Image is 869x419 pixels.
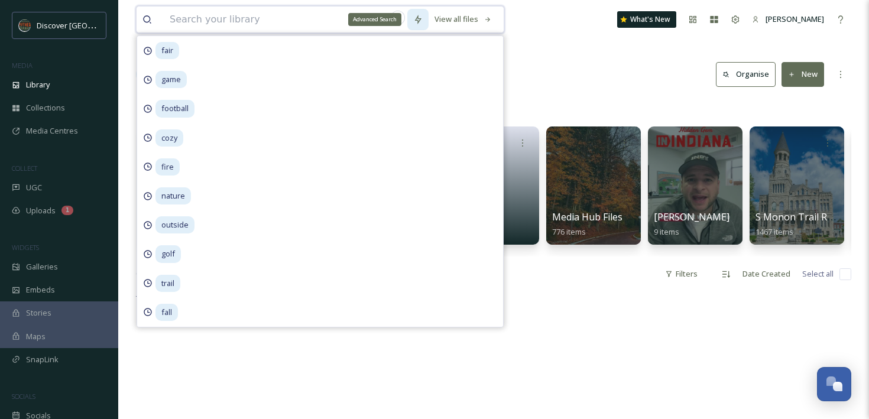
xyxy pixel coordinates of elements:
[26,284,55,295] span: Embeds
[802,268,834,280] span: Select all
[19,20,31,31] img: SIN-logo.svg
[155,71,187,88] span: game
[12,243,39,252] span: WIDGETS
[617,11,676,28] a: What's New
[755,226,793,237] span: 1467 items
[755,210,851,223] span: S Monon Trail Radius
[12,392,35,401] span: SOCIALS
[429,8,498,31] a: View all files
[552,226,586,237] span: 776 items
[61,206,73,215] div: 1
[155,42,179,59] span: fair
[766,14,824,24] span: [PERSON_NAME]
[155,100,194,117] span: football
[782,62,824,86] button: New
[755,212,851,237] a: S Monon Trail Radius1467 items
[155,275,180,292] span: trail
[348,13,401,26] div: Advanced Search
[155,245,181,262] span: golf
[12,164,37,173] span: COLLECT
[737,262,796,285] div: Date Created
[716,62,782,86] a: Organise
[26,261,58,272] span: Galleries
[37,20,184,31] span: Discover [GEOGRAPHIC_DATA][US_STATE]
[654,226,679,237] span: 9 items
[26,331,46,342] span: Maps
[26,182,42,193] span: UGC
[552,210,622,223] span: Media Hub Files
[26,102,65,113] span: Collections
[26,307,51,319] span: Stories
[746,8,830,31] a: [PERSON_NAME]
[654,210,729,223] span: [PERSON_NAME]
[136,293,215,304] span: There is nothing here.
[654,212,729,237] a: [PERSON_NAME]9 items
[155,129,183,147] span: cozy
[716,62,776,86] button: Organise
[659,262,703,285] div: Filters
[26,205,56,216] span: Uploads
[26,125,78,137] span: Media Centres
[155,216,194,233] span: outside
[155,304,178,321] span: fall
[155,158,180,176] span: fire
[136,268,155,280] span: 0 file s
[164,7,407,33] input: To enrich screen reader interactions, please activate Accessibility in Grammarly extension settings
[26,354,59,365] span: SnapLink
[155,187,191,204] span: nature
[552,212,622,237] a: Media Hub Files776 items
[26,79,50,90] span: Library
[817,367,851,401] button: Open Chat
[12,61,33,70] span: MEDIA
